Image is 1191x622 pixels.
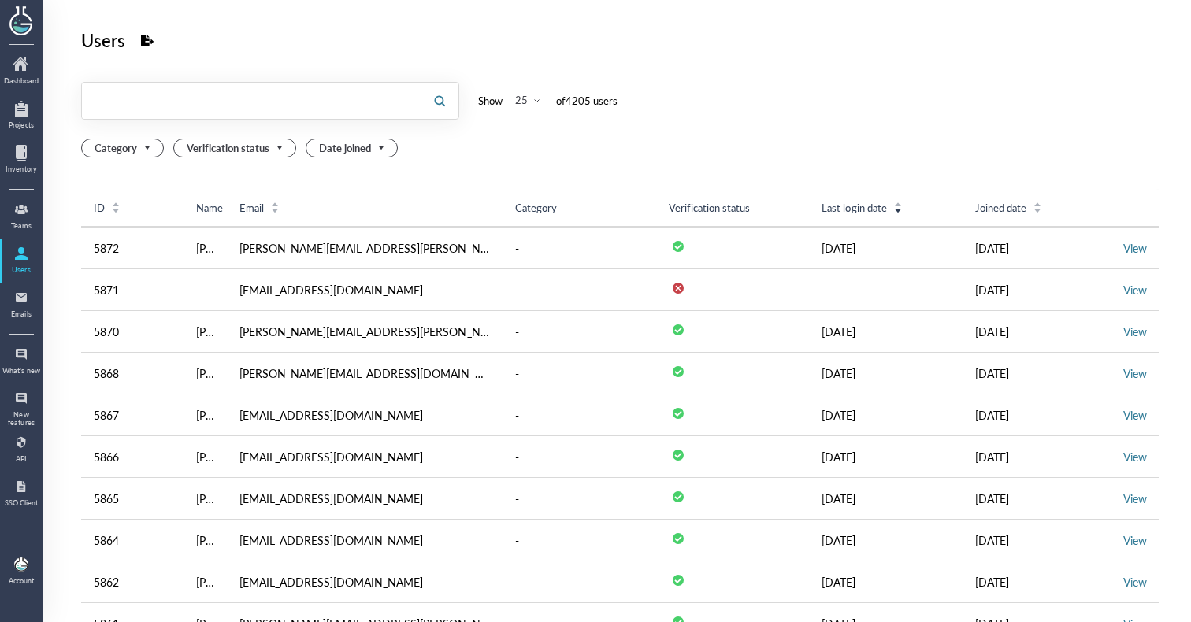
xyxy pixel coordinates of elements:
[2,1,40,38] img: genemod logo
[975,572,1104,591] div: [DATE]
[1123,491,1147,506] a: View
[14,557,28,572] img: b9474ba4-a536-45cc-a50d-c6e2543a7ac2.jpeg
[1123,365,1147,381] a: View
[822,364,950,383] div: [DATE]
[112,206,121,211] i: icon: caret-down
[1123,240,1147,256] a: View
[822,239,950,257] div: [DATE]
[227,436,503,478] td: [EMAIL_ADDRESS][DOMAIN_NAME]
[822,405,950,424] div: [DATE]
[9,577,34,585] div: Account
[515,200,557,215] span: Category
[1033,200,1042,214] div: Sort
[227,561,503,603] td: [EMAIL_ADDRESS][DOMAIN_NAME]
[515,531,519,550] div: -
[1033,206,1042,211] i: icon: caret-down
[95,139,154,157] span: Category
[184,436,227,478] td: Alyssa Fears
[2,367,41,375] div: What's new
[822,201,886,215] span: Last login date
[271,206,280,211] i: icon: caret-down
[227,227,503,269] td: [PERSON_NAME][EMAIL_ADDRESS][PERSON_NAME][DOMAIN_NAME]
[893,200,903,214] div: Sort
[975,280,1104,299] div: [DATE]
[2,386,41,427] a: New features
[81,436,184,478] td: 5866
[184,353,227,394] td: Anne Grießhammer
[975,364,1104,383] div: [DATE]
[515,322,519,341] div: -
[81,478,184,520] td: 5865
[2,499,41,507] div: SSO Client
[2,77,41,85] div: Dashboard
[184,394,227,436] td: Isabella Vasquez Del Mercado
[227,520,503,561] td: [EMAIL_ADDRESS][DOMAIN_NAME]
[184,478,227,520] td: Rabia Shahswar
[184,520,227,561] td: Lauren Cross
[2,197,41,238] a: Teams
[319,139,388,157] span: Date joined
[2,140,41,181] a: Inventory
[809,269,963,311] td: -
[2,241,41,282] a: Users
[2,222,41,230] div: Teams
[1123,449,1147,465] a: View
[81,269,184,311] td: 5871
[515,364,519,383] div: -
[2,285,41,326] a: Emails
[2,52,41,93] a: Dashboard
[227,311,503,353] td: [PERSON_NAME][EMAIL_ADDRESS][PERSON_NAME][DOMAIN_NAME]
[515,447,519,466] div: -
[515,93,528,107] div: 25
[1033,200,1042,205] i: icon: caret-up
[1123,282,1147,298] a: View
[893,206,902,211] i: icon: caret-down
[822,489,950,508] div: [DATE]
[187,139,286,157] span: Verification status
[184,311,227,353] td: Cora Albers
[2,455,41,463] div: API
[1123,407,1147,423] a: View
[2,342,41,383] a: What's new
[975,201,1026,215] span: Joined date
[515,572,519,591] div: -
[270,200,280,214] div: Sort
[822,572,950,591] div: [DATE]
[184,227,227,269] td: Rich Griesser
[975,322,1104,341] div: [DATE]
[271,200,280,205] i: icon: caret-up
[81,25,125,55] div: Users
[2,474,41,515] a: SSO Client
[515,280,519,299] div: -
[81,353,184,394] td: 5868
[975,489,1104,508] div: [DATE]
[975,405,1104,424] div: [DATE]
[478,91,618,110] div: Show of 4205 user s
[2,96,41,137] a: Projects
[81,311,184,353] td: 5870
[227,394,503,436] td: [EMAIL_ADDRESS][DOMAIN_NAME]
[975,239,1104,257] div: [DATE]
[184,561,227,603] td: Jens Hedelund Madsen
[669,200,750,215] span: Verification status
[227,269,503,311] td: [EMAIL_ADDRESS][DOMAIN_NAME]
[975,447,1104,466] div: [DATE]
[975,531,1104,550] div: [DATE]
[515,239,519,257] div: -
[1123,324,1147,339] a: View
[2,266,41,274] div: Users
[822,322,950,341] div: [DATE]
[515,489,519,508] div: -
[227,478,503,520] td: [EMAIL_ADDRESS][DOMAIN_NAME]
[81,561,184,603] td: 5862
[94,201,105,215] span: ID
[184,269,227,311] td: -
[2,411,41,428] div: New features
[515,405,519,424] div: -
[111,200,121,214] div: Sort
[81,394,184,436] td: 5867
[822,447,950,466] div: [DATE]
[81,520,184,561] td: 5864
[2,430,41,471] a: API
[1123,574,1147,590] a: View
